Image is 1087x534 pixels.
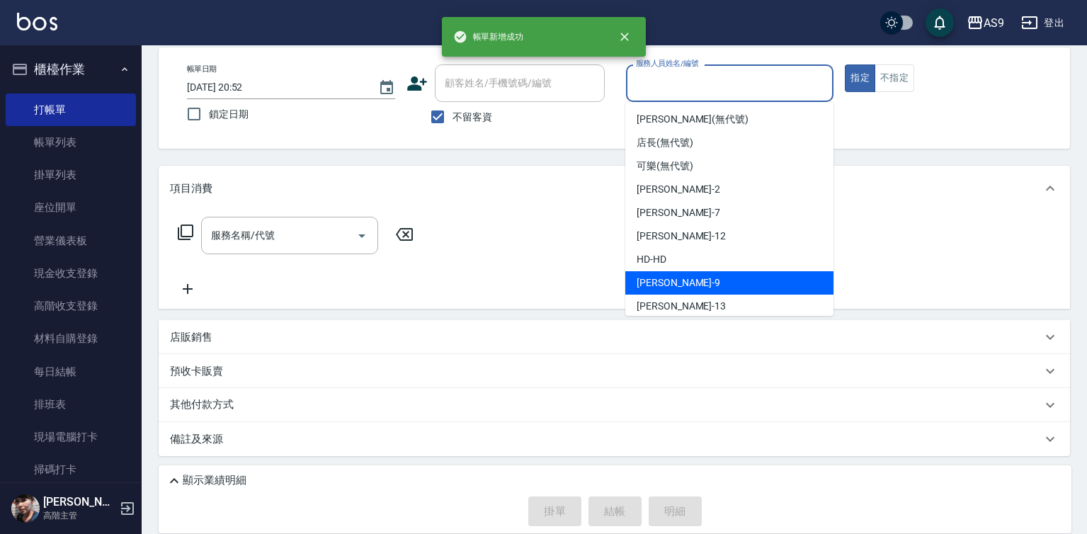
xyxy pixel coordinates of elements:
[11,494,40,523] img: Person
[187,64,217,74] label: 帳單日期
[637,159,693,174] span: 可樂 (無代號)
[170,330,212,345] p: 店販銷售
[159,354,1070,388] div: 預收卡販賣
[637,299,726,314] span: [PERSON_NAME] -13
[159,388,1070,422] div: 其他付款方式
[170,432,223,447] p: 備註及來源
[6,225,136,257] a: 營業儀表板
[637,112,749,127] span: [PERSON_NAME] (無代號)
[6,191,136,224] a: 座位開單
[845,64,875,92] button: 指定
[637,229,726,244] span: [PERSON_NAME] -12
[183,473,246,488] p: 顯示業績明細
[170,364,223,379] p: 預收卡販賣
[17,13,57,30] img: Logo
[637,252,666,267] span: HD -HD
[159,320,1070,354] div: 店販銷售
[875,64,914,92] button: 不指定
[43,495,115,509] h5: [PERSON_NAME]
[637,275,720,290] span: [PERSON_NAME] -9
[984,14,1004,32] div: AS9
[1015,10,1070,36] button: 登出
[6,322,136,355] a: 材料自購登錄
[170,397,241,413] p: 其他付款方式
[159,422,1070,456] div: 備註及來源
[351,225,373,247] button: Open
[6,93,136,126] a: 打帳單
[159,166,1070,211] div: 項目消費
[6,421,136,453] a: 現場電腦打卡
[637,182,720,197] span: [PERSON_NAME] -2
[453,110,492,125] span: 不留客資
[6,159,136,191] a: 掛單列表
[6,51,136,88] button: 櫃檯作業
[6,453,136,486] a: 掃碼打卡
[6,356,136,388] a: 每日結帳
[209,107,249,122] span: 鎖定日期
[187,76,364,99] input: YYYY/MM/DD hh:mm
[6,126,136,159] a: 帳單列表
[961,8,1010,38] button: AS9
[370,71,404,105] button: Choose date, selected date is 2025-09-20
[637,135,693,150] span: 店長 (無代號)
[6,257,136,290] a: 現金收支登錄
[926,8,954,37] button: save
[170,181,212,196] p: 項目消費
[6,290,136,322] a: 高階收支登錄
[43,509,115,522] p: 高階主管
[453,30,524,44] span: 帳單新增成功
[636,58,698,69] label: 服務人員姓名/編號
[637,205,720,220] span: [PERSON_NAME] -7
[6,388,136,421] a: 排班表
[609,21,640,52] button: close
